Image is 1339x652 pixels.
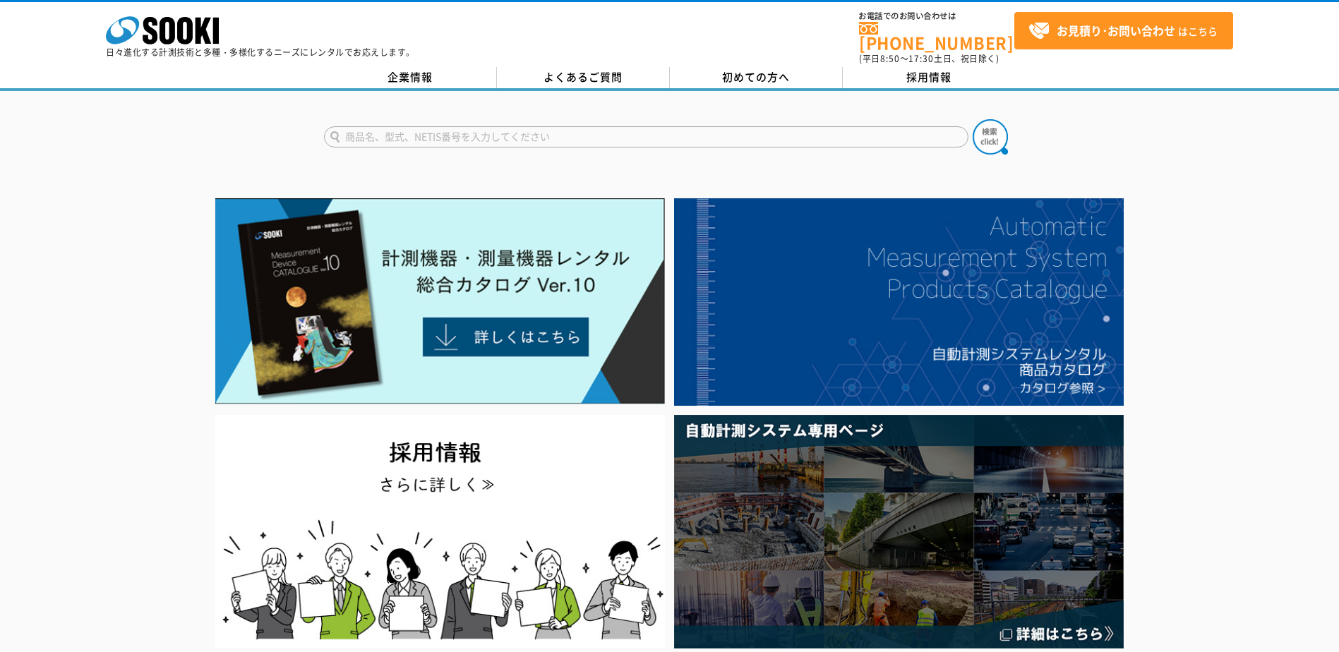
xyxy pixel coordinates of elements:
[880,52,900,65] span: 8:50
[973,119,1008,155] img: btn_search.png
[908,52,934,65] span: 17:30
[106,48,415,56] p: 日々進化する計測技術と多種・多様化するニーズにレンタルでお応えします。
[722,69,790,85] span: 初めての方へ
[674,415,1124,648] img: 自動計測システム専用ページ
[324,67,497,88] a: 企業情報
[859,12,1014,20] span: お電話でのお問い合わせは
[324,126,968,147] input: 商品名、型式、NETIS番号を入力してください
[843,67,1016,88] a: 採用情報
[1028,20,1218,42] span: はこちら
[674,198,1124,406] img: 自動計測システムカタログ
[670,67,843,88] a: 初めての方へ
[497,67,670,88] a: よくあるご質問
[215,415,665,648] img: SOOKI recruit
[859,22,1014,51] a: [PHONE_NUMBER]
[859,52,999,65] span: (平日 ～ 土日、祝日除く)
[215,198,665,404] img: Catalog Ver10
[1057,22,1175,39] strong: お見積り･お問い合わせ
[1014,12,1233,49] a: お見積り･お問い合わせはこちら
